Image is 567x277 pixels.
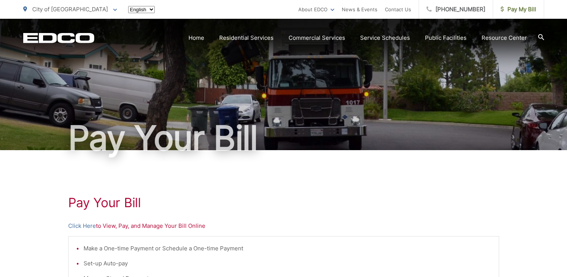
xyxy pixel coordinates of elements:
[128,6,155,13] select: Select a language
[23,119,544,157] h1: Pay Your Bill
[189,33,204,42] a: Home
[68,221,499,230] p: to View, Pay, and Manage Your Bill Online
[68,195,499,210] h1: Pay Your Bill
[68,221,96,230] a: Click Here
[219,33,274,42] a: Residential Services
[385,5,411,14] a: Contact Us
[298,5,334,14] a: About EDCO
[32,6,108,13] span: City of [GEOGRAPHIC_DATA]
[342,5,377,14] a: News & Events
[84,259,491,268] li: Set-up Auto-pay
[501,5,536,14] span: Pay My Bill
[23,33,94,43] a: EDCD logo. Return to the homepage.
[482,33,527,42] a: Resource Center
[360,33,410,42] a: Service Schedules
[425,33,467,42] a: Public Facilities
[289,33,345,42] a: Commercial Services
[84,244,491,253] li: Make a One-time Payment or Schedule a One-time Payment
